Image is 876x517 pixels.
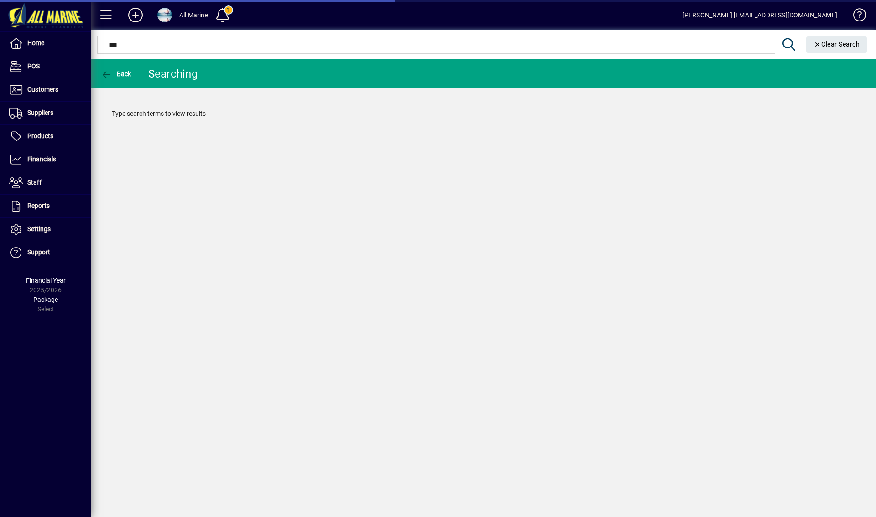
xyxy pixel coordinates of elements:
[179,8,208,22] div: All Marine
[5,102,91,124] a: Suppliers
[846,2,865,31] a: Knowledge Base
[683,8,837,22] div: [PERSON_NAME] [EMAIL_ADDRESS][DOMAIN_NAME]
[27,225,51,233] span: Settings
[27,202,50,209] span: Reports
[5,171,91,194] a: Staff
[27,109,53,116] span: Suppliers
[101,70,131,78] span: Back
[148,67,198,81] div: Searching
[33,296,58,303] span: Package
[5,148,91,171] a: Financials
[5,218,91,241] a: Settings
[27,132,53,140] span: Products
[5,241,91,264] a: Support
[121,7,150,23] button: Add
[103,100,865,128] div: Type search terms to view results
[27,179,42,186] span: Staff
[5,32,91,55] a: Home
[99,66,134,82] button: Back
[27,86,58,93] span: Customers
[5,55,91,78] a: POS
[5,78,91,101] a: Customers
[5,195,91,217] a: Reports
[150,7,179,23] button: Profile
[27,248,50,256] span: Support
[27,155,56,163] span: Financials
[27,39,44,47] span: Home
[813,41,860,48] span: Clear Search
[5,125,91,148] a: Products
[27,62,40,70] span: POS
[26,277,66,284] span: Financial Year
[91,66,141,82] app-page-header-button: Back
[806,36,867,53] button: Clear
